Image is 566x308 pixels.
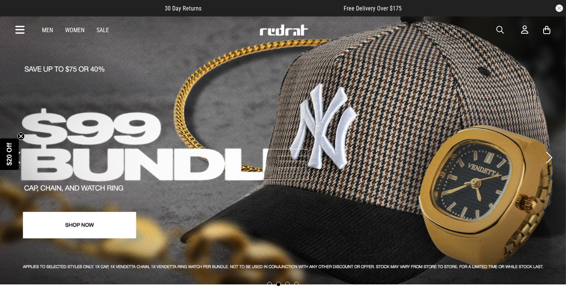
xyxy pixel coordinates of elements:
iframe: Customer reviews powered by Trustpilot [216,4,329,12]
a: Women [65,27,85,34]
button: Next slide [544,149,554,166]
button: Close teaser [17,132,25,140]
a: Sale [97,27,109,34]
a: Men [42,27,53,34]
span: $20 Off [6,143,13,165]
span: 30 Day Returns [165,5,201,12]
img: Redrat logo [259,24,308,36]
button: Open LiveChat chat widget [6,3,28,25]
span: Free Delivery Over $175 [344,5,402,12]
